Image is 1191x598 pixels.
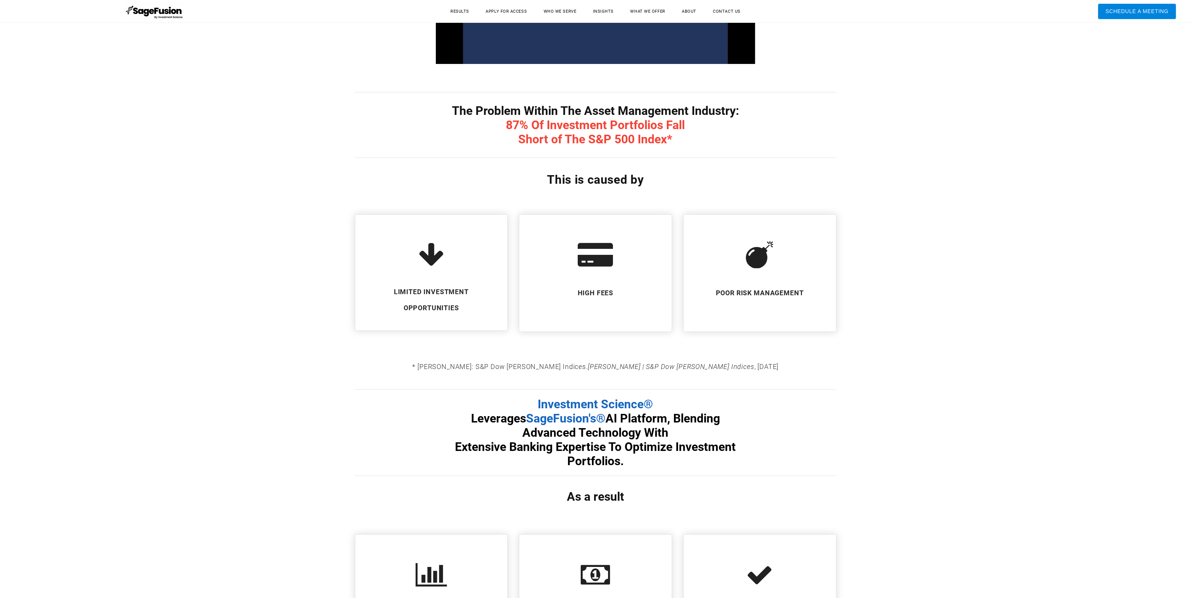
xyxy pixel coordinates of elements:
[1098,4,1176,19] a: Schedule A Meeting
[478,6,534,17] a: Apply for Access
[536,6,584,17] a: Who We Serve
[674,6,704,17] a: About
[443,6,477,17] a: Results
[124,2,185,21] img: SageFusion | Intelligent Investment Management
[412,363,778,370] font: * [PERSON_NAME]: S&P Dow [PERSON_NAME] Indices. , [DATE]
[506,118,685,146] span: 87% Of Investment Portfolios Fall Short of The S&P 500 Index*
[355,104,836,146] h1: The Problem Within The Asset Management Industry:
[355,397,836,468] h1: Leverages AI Platform, Blending Advanced Technology With Extensive Banking Expertise To Optimize ...
[394,288,469,312] font: ​LIMITED INVESTMENT ​OPPORTUNITIES
[716,289,804,297] font: POOR RISK MANAGEMENT ​
[538,397,653,411] span: Investment Science®
[586,6,621,17] a: Insights
[705,6,748,17] a: Contact Us
[588,363,754,370] em: [PERSON_NAME] | S&P Dow [PERSON_NAME] Indices
[355,489,836,504] h5: As a result
[623,6,673,17] a: What We Offer
[526,411,605,425] span: SageFusion's®
[578,289,614,297] font: ​HIGH FEES ​
[355,169,836,190] p: This is caused by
